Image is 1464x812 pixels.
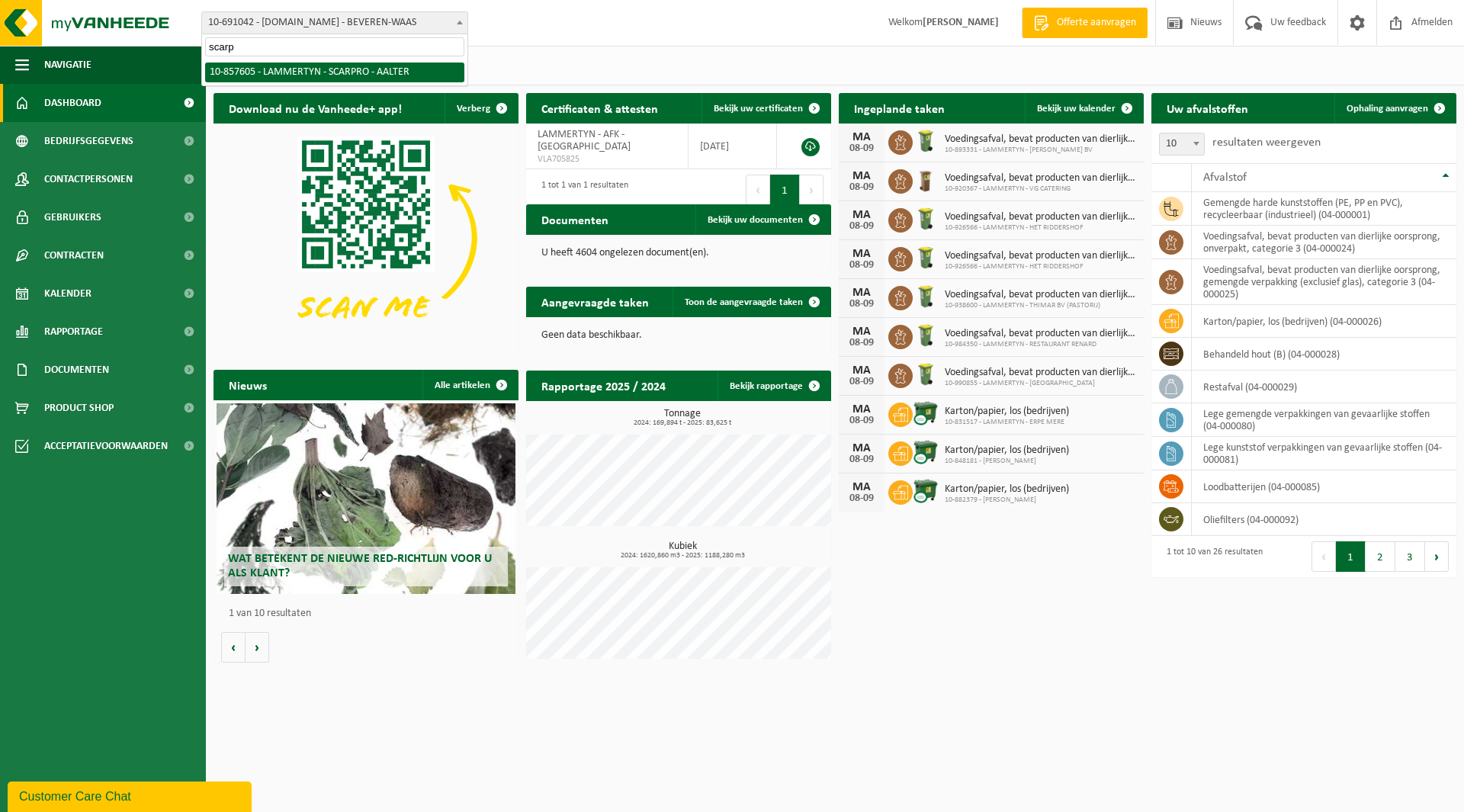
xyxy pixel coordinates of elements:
div: 08-09 [846,260,877,271]
h2: Aangevraagde taken [526,287,664,316]
td: restafval (04-000029) [1192,371,1456,403]
span: 10-926566 - LAMMERTYN - HET RIDDERSHOF [945,223,1136,233]
span: Contracten [44,236,104,274]
td: lege kunststof verpakkingen van gevaarlijke stoffen (04-000081) [1192,437,1456,470]
button: Previous [1311,541,1336,572]
span: 10-920367 - LAMMERTYN - VG CATERING [945,185,1136,194]
span: Voedingsafval, bevat producten van dierlijke oorsprong, onverpakt, categorie 3 [945,172,1136,185]
button: 1 [1336,541,1366,572]
a: Toon de aangevraagde taken [673,287,830,317]
span: Karton/papier, los (bedrijven) [945,445,1069,457]
div: 1 tot 10 van 26 resultaten [1159,540,1263,573]
a: Offerte aanvragen [1022,8,1148,38]
div: 1 tot 1 van 1 resultaten [534,173,628,207]
span: 10-691042 - LAMMERTYN.NET - BEVEREN-WAAS [202,12,467,34]
img: WB-0140-HPE-BN-01 [913,167,939,193]
span: VLA705825 [538,153,676,165]
img: WB-0140-HPE-GN-50 [913,323,939,348]
button: 1 [770,175,800,205]
div: 08-09 [846,454,877,465]
p: 1 van 10 resultaten [229,608,511,619]
span: Voedingsafval, bevat producten van dierlijke oorsprong, onverpakt, categorie 3 [945,133,1136,146]
span: Voedingsafval, bevat producten van dierlijke oorsprong, onverpakt, categorie 3 [945,328,1136,340]
a: Bekijk uw documenten [695,204,830,235]
span: Voedingsafval, bevat producten van dierlijke oorsprong, onverpakt, categorie 3 [945,250,1136,262]
img: WB-1100-CU [913,400,939,426]
div: 08-09 [846,299,877,310]
p: U heeft 4604 ongelezen document(en). [541,248,816,258]
span: Navigatie [44,46,91,84]
td: voedingsafval, bevat producten van dierlijke oorsprong, onverpakt, categorie 3 (04-000024) [1192,226,1456,259]
span: Bekijk uw documenten [708,215,803,225]
a: Ophaling aanvragen [1334,93,1455,124]
div: MA [846,170,877,182]
a: Alle artikelen [422,370,517,400]
span: Bekijk uw certificaten [714,104,803,114]
p: Geen data beschikbaar. [541,330,816,341]
h2: Download nu de Vanheede+ app! [213,93,417,123]
h2: Rapportage 2025 / 2024 [526,371,681,400]
span: Offerte aanvragen [1053,15,1140,30]
button: 2 [1366,541,1395,572]
span: Documenten [44,351,109,389]
span: 10-990855 - LAMMERTYN - [GEOGRAPHIC_DATA] [945,379,1136,388]
span: Voedingsafval, bevat producten van dierlijke oorsprong, onverpakt, categorie 3 [945,367,1136,379]
div: MA [846,287,877,299]
button: Next [1425,541,1449,572]
td: [DATE] [689,124,777,169]
span: 10-984350 - LAMMERTYN - RESTAURANT RENARD [945,340,1136,349]
span: 10-848181 - [PERSON_NAME] [945,457,1069,466]
span: Karton/papier, los (bedrijven) [945,406,1069,418]
h2: Certificaten & attesten [526,93,673,123]
h2: Documenten [526,204,624,234]
div: MA [846,403,877,416]
span: Contactpersonen [44,160,133,198]
span: 10 [1159,133,1205,156]
a: Bekijk rapportage [718,371,830,401]
a: Bekijk uw kalender [1025,93,1142,124]
span: Gebruikers [44,198,101,236]
div: 08-09 [846,338,877,348]
span: 10-882379 - [PERSON_NAME] [945,496,1069,505]
button: Next [800,175,823,205]
span: Wat betekent de nieuwe RED-richtlijn voor u als klant? [228,553,492,579]
span: Verberg [457,104,490,114]
span: Kalender [44,274,91,313]
span: 2024: 169,894 t - 2025: 83,625 t [534,419,831,427]
img: WB-0140-HPE-GN-50 [913,361,939,387]
h2: Uw afvalstoffen [1151,93,1263,123]
span: 10-938600 - LAMMERTYN - THIMAR BV (PASTORIJ) [945,301,1136,310]
span: Bekijk uw kalender [1037,104,1116,114]
h2: Nieuws [213,370,282,400]
div: MA [846,248,877,260]
span: Rapportage [44,313,103,351]
span: 10-831517 - LAMMERTYN - ERPE MERE [945,418,1069,427]
button: Volgende [246,632,269,663]
td: gemengde harde kunststoffen (PE, PP en PVC), recycleerbaar (industrieel) (04-000001) [1192,192,1456,226]
span: 10-926566 - LAMMERTYN - HET RIDDERSHOF [945,262,1136,271]
td: behandeld hout (B) (04-000028) [1192,338,1456,371]
div: 08-09 [846,221,877,232]
span: 10-893331 - LAMMERTYN - [PERSON_NAME] BV [945,146,1136,155]
img: WB-0140-HPE-GN-50 [913,284,939,310]
img: Download de VHEPlus App [213,124,518,352]
img: WB-1100-CU [913,439,939,465]
td: karton/papier, los (bedrijven) (04-000026) [1192,305,1456,338]
button: 3 [1395,541,1425,572]
span: Dashboard [44,84,101,122]
h3: Kubiek [534,541,831,560]
span: Karton/papier, los (bedrijven) [945,483,1069,496]
div: 08-09 [846,493,877,504]
div: 08-09 [846,416,877,426]
div: 08-09 [846,182,877,193]
strong: [PERSON_NAME] [923,17,999,28]
span: 2024: 1620,860 m3 - 2025: 1188,280 m3 [534,552,831,560]
td: voedingsafval, bevat producten van dierlijke oorsprong, gemengde verpakking (exclusief glas), cat... [1192,259,1456,305]
button: Verberg [445,93,517,124]
span: 10-691042 - LAMMERTYN.NET - BEVEREN-WAAS [201,11,468,34]
div: 08-09 [846,143,877,154]
span: Toon de aangevraagde taken [685,297,803,307]
label: resultaten weergeven [1212,136,1321,149]
span: Ophaling aanvragen [1347,104,1428,114]
a: Bekijk uw certificaten [701,93,830,124]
